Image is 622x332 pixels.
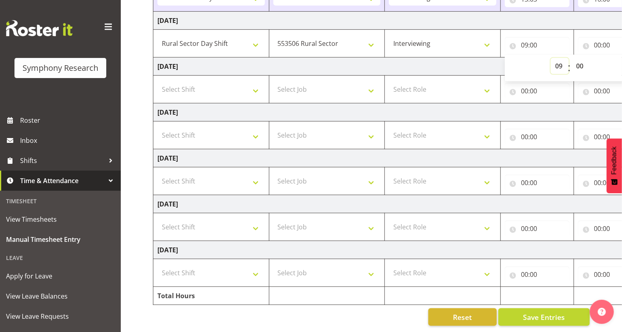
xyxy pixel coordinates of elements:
[6,213,115,225] span: View Timesheets
[6,233,115,245] span: Manual Timesheet Entry
[453,312,472,322] span: Reset
[6,20,72,36] img: Rosterit website logo
[505,37,570,53] input: Click to select...
[20,155,105,167] span: Shifts
[568,58,571,78] span: :
[523,312,565,322] span: Save Entries
[2,266,119,286] a: Apply for Leave
[6,310,115,322] span: View Leave Requests
[2,286,119,306] a: View Leave Balances
[498,308,590,326] button: Save Entries
[505,83,570,99] input: Click to select...
[2,229,119,250] a: Manual Timesheet Entry
[6,290,115,302] span: View Leave Balances
[20,175,105,187] span: Time & Attendance
[153,287,269,305] td: Total Hours
[607,138,622,193] button: Feedback - Show survey
[2,306,119,326] a: View Leave Requests
[611,146,618,175] span: Feedback
[598,308,606,316] img: help-xxl-2.png
[428,308,497,326] button: Reset
[2,193,119,209] div: Timesheet
[20,114,117,126] span: Roster
[505,221,570,237] input: Click to select...
[2,209,119,229] a: View Timesheets
[6,270,115,282] span: Apply for Leave
[23,62,98,74] div: Symphony Research
[2,250,119,266] div: Leave
[505,266,570,283] input: Click to select...
[505,129,570,145] input: Click to select...
[505,175,570,191] input: Click to select...
[20,134,117,146] span: Inbox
